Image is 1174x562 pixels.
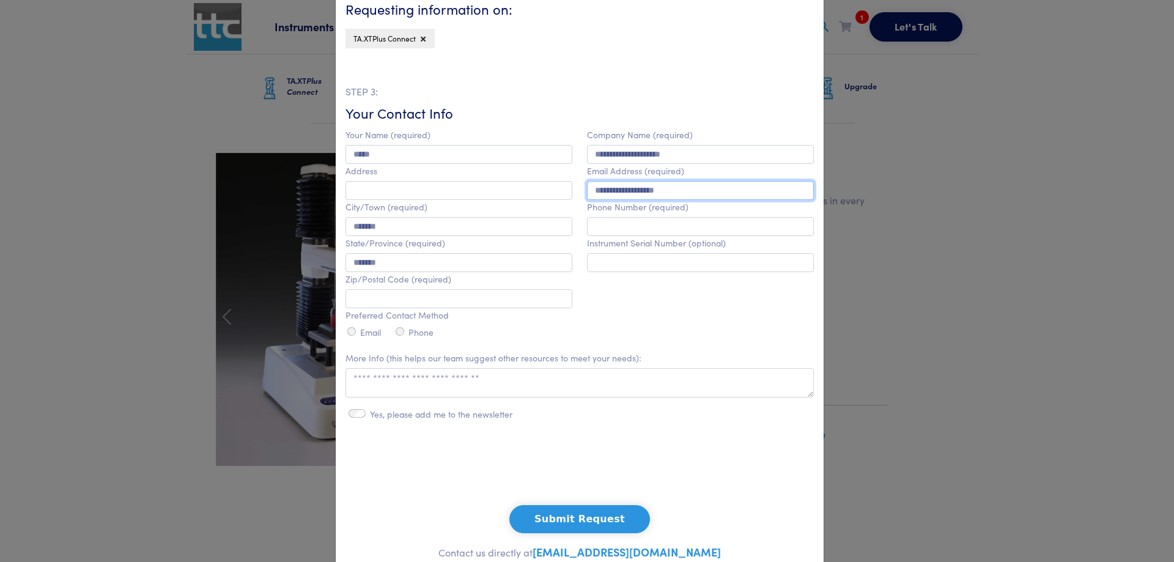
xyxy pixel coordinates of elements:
p: Contact us directly at [345,543,814,561]
iframe: reCAPTCHA [487,445,673,493]
label: More Info (this helps our team suggest other resources to meet your needs): [345,353,641,363]
label: Company Name (required) [587,130,693,140]
span: TA.XTPlus Connect [353,33,416,43]
label: City/Town (required) [345,202,427,212]
label: Your Name (required) [345,130,430,140]
label: Yes, please add me to the newsletter [370,409,512,420]
button: Submit Request [509,505,650,533]
label: Email Address (required) [587,166,684,176]
label: Phone Number (required) [587,202,689,212]
label: Zip/Postal Code (required) [345,274,451,284]
label: State/Province (required) [345,238,445,248]
p: STEP 3: [345,84,814,100]
a: [EMAIL_ADDRESS][DOMAIN_NAME] [533,544,721,560]
label: Preferred Contact Method [345,310,449,320]
label: Phone [408,327,434,338]
h6: Your Contact Info [345,104,814,123]
label: Instrument Serial Number (optional) [587,238,726,248]
label: Address [345,166,377,176]
label: Email [360,327,381,338]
